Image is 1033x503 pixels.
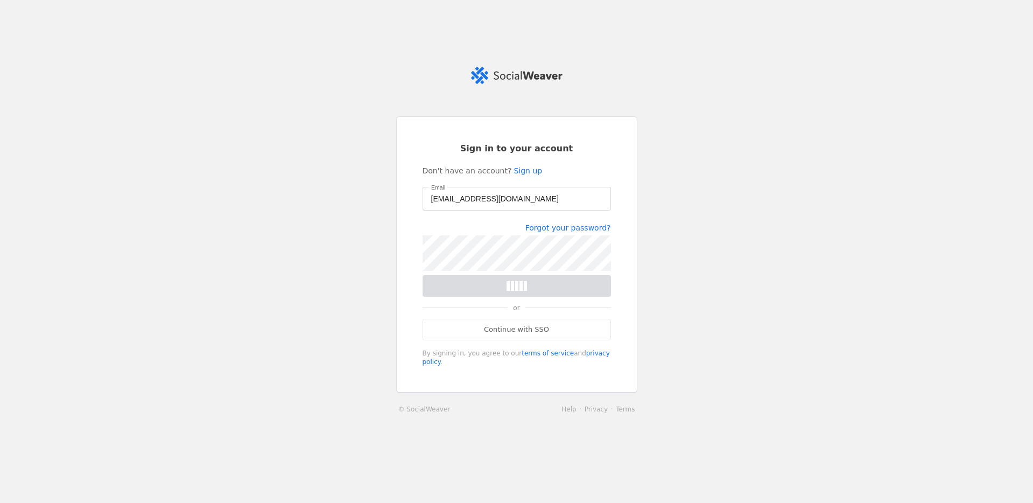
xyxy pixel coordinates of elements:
a: privacy policy [423,350,610,366]
a: Help [561,406,576,413]
span: or [508,297,525,319]
a: Continue with SSO [423,319,611,340]
input: Email [431,192,602,205]
a: Privacy [585,406,608,413]
a: Forgot your password? [525,223,611,232]
a: © SocialWeaver [398,404,451,415]
li: · [608,404,616,415]
a: Sign up [514,165,542,176]
li: · [577,404,585,415]
div: By signing in, you agree to our and . [423,349,611,366]
mat-label: Email [431,183,445,192]
span: Sign in to your account [460,143,573,155]
a: terms of service [522,350,574,357]
a: Terms [616,406,635,413]
span: Don't have an account? [423,165,512,176]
